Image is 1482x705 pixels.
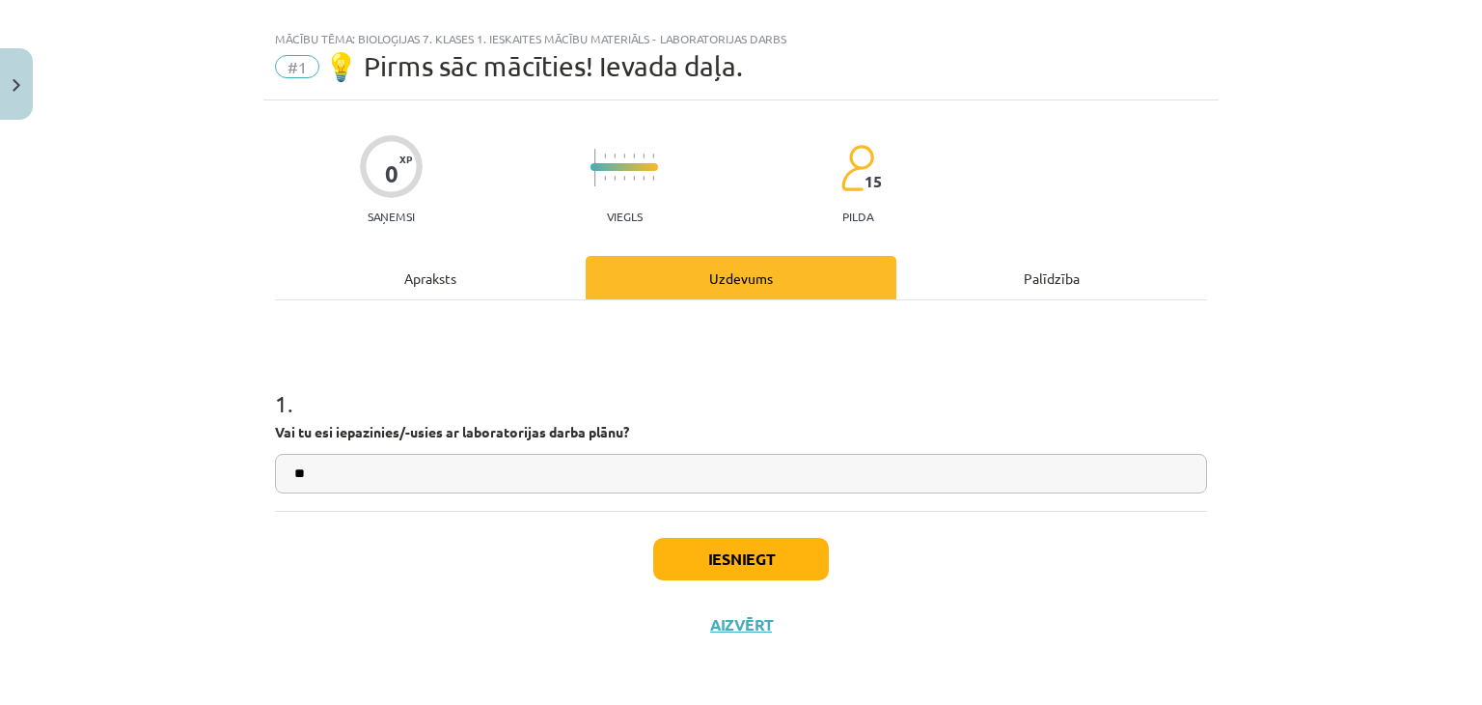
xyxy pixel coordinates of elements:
[704,615,778,634] button: Aizvērt
[614,176,616,181] img: icon-short-line-57e1e144782c952c97e751825c79c345078a6d821885a25fce030b3d8c18986b.svg
[896,256,1207,299] div: Palīdzība
[275,32,1207,45] div: Mācību tēma: Bioloģijas 7. klases 1. ieskaites mācību materiāls - laboratorijas darbs
[652,176,654,181] img: icon-short-line-57e1e144782c952c97e751825c79c345078a6d821885a25fce030b3d8c18986b.svg
[360,210,423,223] p: Saņemsi
[623,176,625,181] img: icon-short-line-57e1e144782c952c97e751825c79c345078a6d821885a25fce030b3d8c18986b.svg
[643,176,645,181] img: icon-short-line-57e1e144782c952c97e751825c79c345078a6d821885a25fce030b3d8c18986b.svg
[652,154,654,158] img: icon-short-line-57e1e144782c952c97e751825c79c345078a6d821885a25fce030b3d8c18986b.svg
[840,144,874,192] img: students-c634bb4e5e11cddfef0936a35e636f08e4e9abd3cc4e673bd6f9a4125e45ecb1.svg
[623,154,625,158] img: icon-short-line-57e1e144782c952c97e751825c79c345078a6d821885a25fce030b3d8c18986b.svg
[604,176,606,181] img: icon-short-line-57e1e144782c952c97e751825c79c345078a6d821885a25fce030b3d8c18986b.svg
[324,50,743,82] span: 💡 Pirms sāc mācīties! Ievada daļa.
[594,149,596,186] img: icon-long-line-d9ea69661e0d244f92f715978eff75569469978d946b2353a9bb055b3ed8787d.svg
[633,176,635,181] img: icon-short-line-57e1e144782c952c97e751825c79c345078a6d821885a25fce030b3d8c18986b.svg
[275,55,319,78] span: #1
[275,423,629,440] strong: Vai tu esi iepazinies/-usies ar laboratorijas darba plānu?
[13,79,20,92] img: icon-close-lesson-0947bae3869378f0d4975bcd49f059093ad1ed9edebbc8119c70593378902aed.svg
[643,154,645,158] img: icon-short-line-57e1e144782c952c97e751825c79c345078a6d821885a25fce030b3d8c18986b.svg
[864,173,882,190] span: 15
[614,154,616,158] img: icon-short-line-57e1e144782c952c97e751825c79c345078a6d821885a25fce030b3d8c18986b.svg
[607,210,643,223] p: Viegls
[586,256,896,299] div: Uzdevums
[275,356,1207,416] h1: 1 .
[604,154,606,158] img: icon-short-line-57e1e144782c952c97e751825c79c345078a6d821885a25fce030b3d8c18986b.svg
[275,256,586,299] div: Apraksts
[399,154,412,164] span: XP
[633,154,635,158] img: icon-short-line-57e1e144782c952c97e751825c79c345078a6d821885a25fce030b3d8c18986b.svg
[385,160,398,187] div: 0
[842,210,873,223] p: pilda
[653,538,829,580] button: Iesniegt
